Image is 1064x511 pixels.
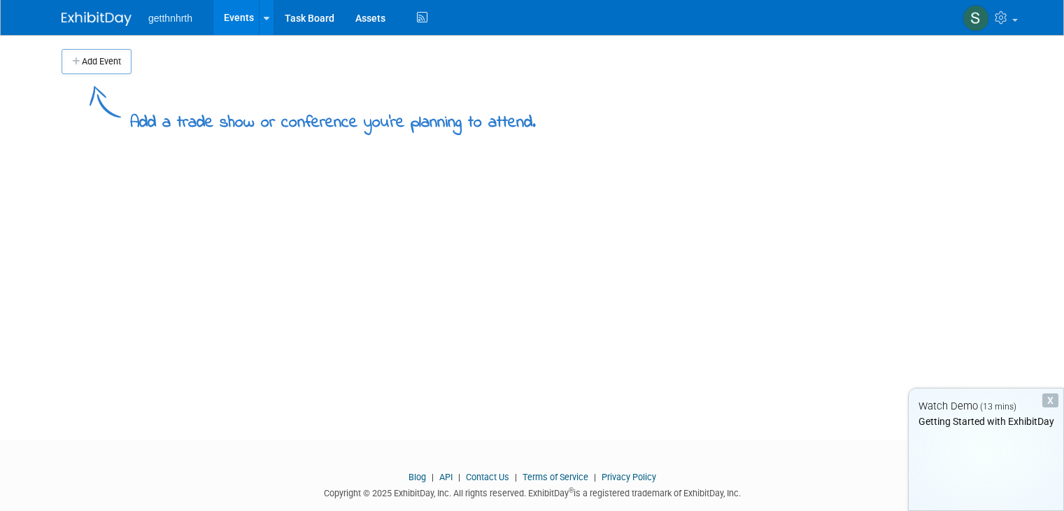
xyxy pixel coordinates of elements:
[963,5,989,31] img: Shivani Shivani
[130,101,536,135] div: Add a trade show or conference you're planning to attend.
[466,472,509,482] a: Contact Us
[511,472,520,482] span: |
[409,472,426,482] a: Blog
[909,414,1063,428] div: Getting Started with ExhibitDay
[1042,393,1058,407] div: Dismiss
[980,402,1016,412] span: (13 mins)
[590,472,600,482] span: |
[523,472,588,482] a: Terms of Service
[602,472,656,482] a: Privacy Policy
[428,472,437,482] span: |
[569,486,574,494] sup: ®
[62,12,132,26] img: ExhibitDay
[455,472,464,482] span: |
[909,399,1063,414] div: Watch Demo
[148,13,192,24] span: getthnhrth
[62,49,132,74] button: Add Event
[439,472,453,482] a: API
